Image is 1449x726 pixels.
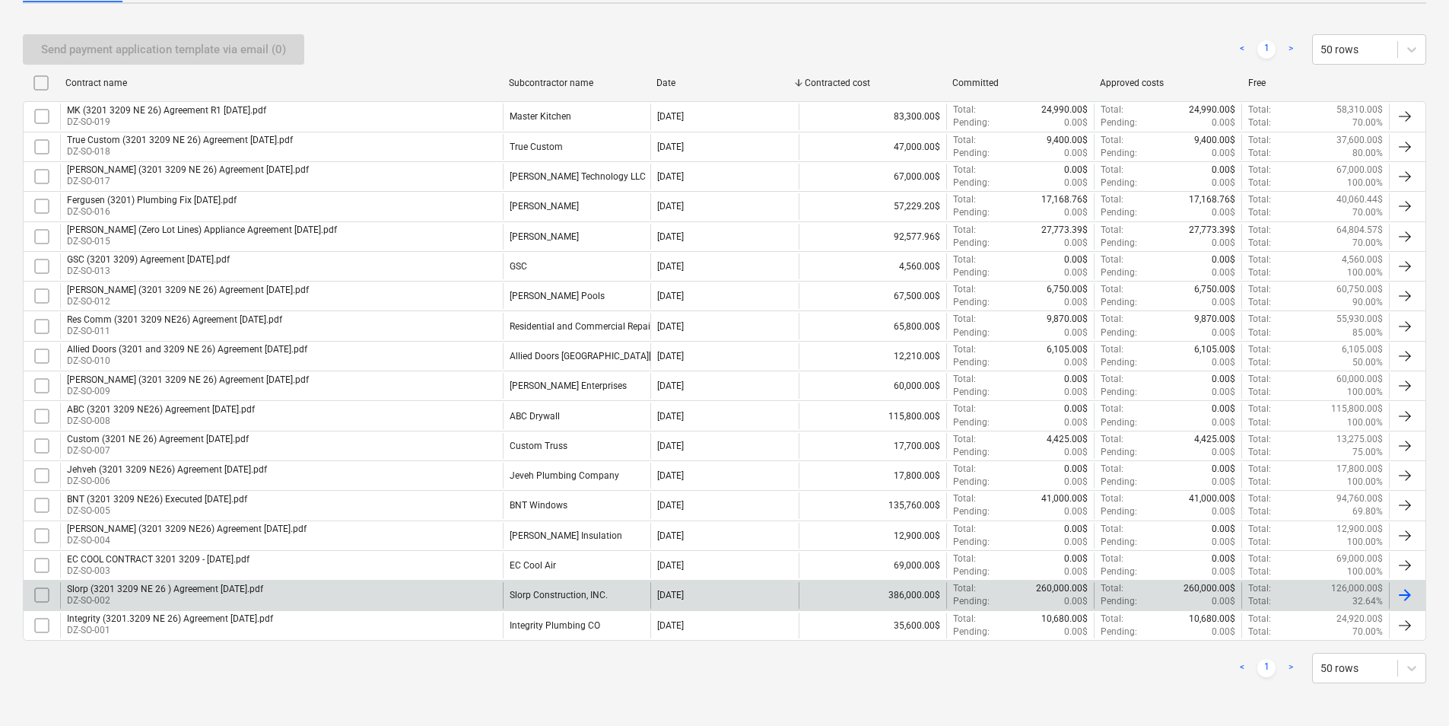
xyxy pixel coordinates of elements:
[953,552,976,565] p: Total :
[799,463,946,489] div: 17,800.00$
[1248,536,1271,549] p: Total :
[953,536,990,549] p: Pending :
[1101,237,1137,250] p: Pending :
[510,500,567,511] div: BNT Windows
[953,283,976,296] p: Total :
[67,135,293,145] div: True Custom (3201 3209 NE 26) Agreement [DATE].pdf
[1064,446,1088,459] p: 0.00$
[1331,403,1383,416] p: 115,800.00$
[1101,147,1137,160] p: Pending :
[1248,103,1271,116] p: Total :
[1194,134,1235,147] p: 9,400.00$
[1101,565,1137,578] p: Pending :
[1212,386,1235,399] p: 0.00$
[1064,237,1088,250] p: 0.00$
[1248,463,1271,476] p: Total :
[953,403,976,416] p: Total :
[1248,446,1271,459] p: Total :
[1248,266,1271,279] p: Total :
[1336,134,1383,147] p: 37,600.00$
[1282,40,1300,59] a: Next page
[67,314,282,325] div: Res Comm (3201 3209 NE26) Agreement [DATE].pdf
[1189,224,1235,237] p: 27,773.39$
[1347,177,1383,189] p: 100.00%
[799,523,946,549] div: 12,900.00$
[1047,433,1088,446] p: 4,425.00$
[1101,313,1123,326] p: Total :
[1248,177,1271,189] p: Total :
[953,565,990,578] p: Pending :
[1212,177,1235,189] p: 0.00$
[799,552,946,578] div: 69,000.00$
[509,78,644,88] div: Subcontractor name
[67,434,249,444] div: Custom (3201 NE 26) Agreement [DATE].pdf
[510,560,556,571] div: EC Cool Air
[1352,237,1383,250] p: 70.00%
[67,554,249,565] div: EC COOL CONTRACT 3201 3209 - [DATE].pdf
[953,416,990,429] p: Pending :
[799,613,946,638] div: 35,600.00$
[1248,147,1271,160] p: Total :
[1248,492,1271,505] p: Total :
[1041,492,1088,505] p: 41,000.00$
[1101,536,1137,549] p: Pending :
[1212,237,1235,250] p: 0.00$
[657,441,684,451] div: [DATE]
[1101,463,1123,476] p: Total :
[1101,492,1123,505] p: Total :
[1248,253,1271,266] p: Total :
[952,78,1088,88] div: Committed
[67,534,307,547] p: DZ-SO-004
[1347,536,1383,549] p: 100.00%
[1336,552,1383,565] p: 69,000.00$
[510,291,605,301] div: Lagasse Pools
[510,321,685,332] div: Residential and Commercial Repair Service
[1064,463,1088,476] p: 0.00$
[1064,177,1088,189] p: 0.00$
[799,403,946,428] div: 115,800.00$
[510,142,563,152] div: True Custom
[1064,565,1088,578] p: 0.00$
[1248,552,1271,565] p: Total :
[1352,505,1383,518] p: 69.80%
[1248,237,1271,250] p: Total :
[953,582,976,595] p: Total :
[67,105,266,116] div: MK (3201 3209 NE 26) Agreement R1 [DATE].pdf
[1212,147,1235,160] p: 0.00$
[67,164,309,175] div: [PERSON_NAME] (3201 3209 NE 26) Agreement [DATE].pdf
[953,476,990,489] p: Pending :
[1041,193,1088,206] p: 17,168.76$
[1212,403,1235,416] p: 0.00$
[953,193,976,206] p: Total :
[510,530,622,541] div: Gale Insulation
[1336,492,1383,505] p: 94,760.00$
[1101,582,1123,595] p: Total :
[953,463,976,476] p: Total :
[1064,266,1088,279] p: 0.00$
[510,441,567,451] div: Custom Truss
[67,505,247,517] p: DZ-SO-005
[1041,224,1088,237] p: 27,773.39$
[1194,433,1235,446] p: 4,425.00$
[67,254,230,265] div: GSC (3201 3209) Agreement [DATE].pdf
[657,560,684,571] div: [DATE]
[1212,373,1235,386] p: 0.00$
[1101,356,1137,369] p: Pending :
[799,103,946,129] div: 83,300.00$
[1101,134,1123,147] p: Total :
[510,411,560,422] div: ABC Drywall
[1352,296,1383,309] p: 90.00%
[1064,523,1088,536] p: 0.00$
[510,261,527,272] div: GSC
[657,500,684,511] div: [DATE]
[1212,164,1235,177] p: 0.00$
[953,103,976,116] p: Total :
[1101,433,1123,446] p: Total :
[953,296,990,309] p: Pending :
[1189,193,1235,206] p: 17,168.76$
[510,381,627,391] div: Munsie Enterprises
[1331,582,1383,595] p: 126,000.00$
[1189,103,1235,116] p: 24,990.00$
[953,177,990,189] p: Pending :
[67,325,282,338] p: DZ-SO-011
